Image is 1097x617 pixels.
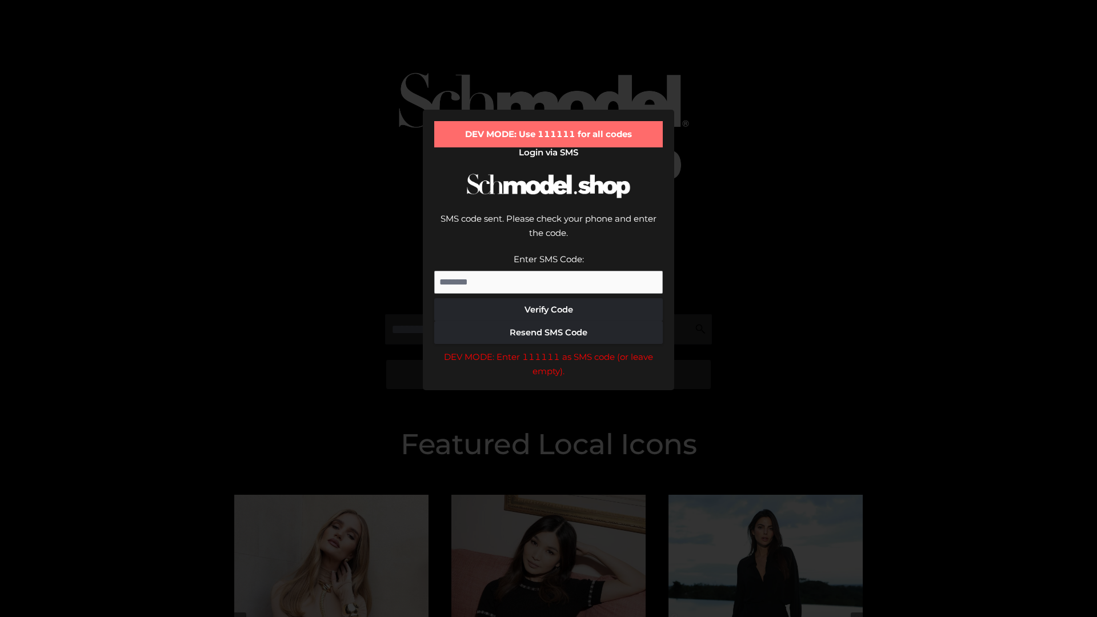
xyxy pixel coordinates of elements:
[434,350,663,379] div: DEV MODE: Enter 111111 as SMS code (or leave empty).
[434,147,663,158] h2: Login via SMS
[514,254,584,265] label: Enter SMS Code:
[434,121,663,147] div: DEV MODE: Use 111111 for all codes
[463,163,634,209] img: Schmodel Logo
[434,211,663,252] div: SMS code sent. Please check your phone and enter the code.
[434,321,663,344] button: Resend SMS Code
[434,298,663,321] button: Verify Code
